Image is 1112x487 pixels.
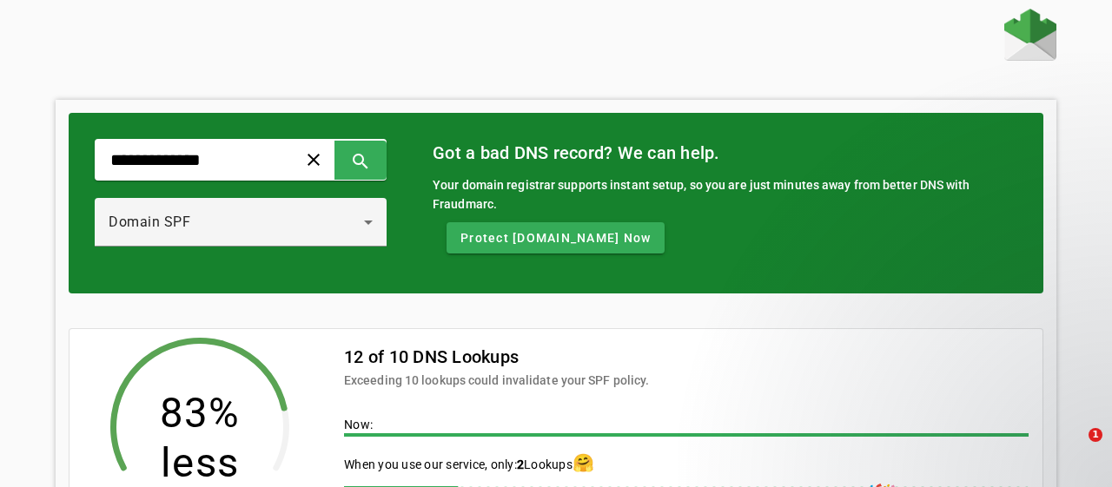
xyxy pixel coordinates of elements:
img: Fraudmarc Logo [1004,9,1056,61]
tspan: less [161,438,239,487]
div: Now: [344,416,1029,437]
button: Protect [DOMAIN_NAME] Now [447,222,665,253]
mat-card-title: Got a bad DNS record? We can help. [433,139,1017,167]
mat-card-title: 12 of 10 DNS Lookups [344,343,649,371]
span: 1 [1089,428,1102,442]
div: When you use our service, only: Lookups [344,454,1029,473]
iframe: Intercom live chat [1053,428,1095,470]
a: Home [1004,9,1056,65]
tspan: 83% [160,389,241,438]
mat-card-subtitle: Exceeding 10 lookups could invalidate your SPF policy. [344,371,649,390]
div: Your domain registrar supports instant setup, so you are just minutes away from better DNS with F... [433,175,1017,214]
span: 🤗 [573,452,594,473]
span: Domain SPF [109,214,190,230]
span: Protect [DOMAIN_NAME] Now [460,229,651,247]
span: 2 [517,457,524,471]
